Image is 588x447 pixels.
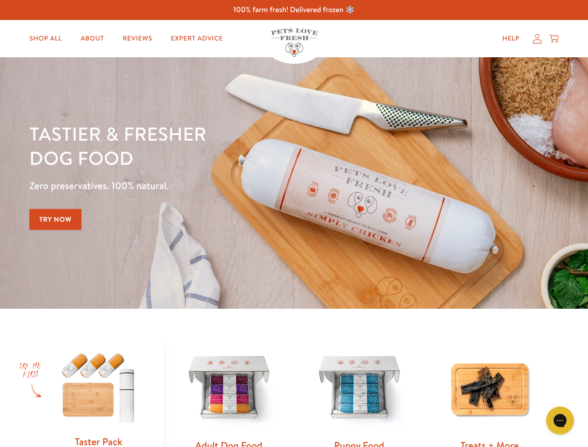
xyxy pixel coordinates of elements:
[73,29,111,48] a: About
[495,29,527,48] a: Help
[115,29,159,48] a: Reviews
[271,28,318,57] img: Pets Love Fresh
[163,29,230,48] a: Expert Advice
[29,177,382,194] p: Zero preservatives. 100% natural.
[29,122,382,170] h1: Tastier & fresher dog food
[541,403,579,438] iframe: Gorgias live chat messenger
[29,209,81,230] a: Try Now
[22,29,69,48] a: Shop All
